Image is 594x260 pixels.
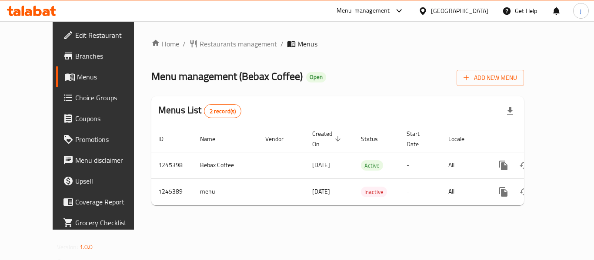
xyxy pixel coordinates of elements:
[56,171,152,191] a: Upsell
[75,197,145,207] span: Coverage Report
[306,73,326,81] span: Open
[486,126,584,152] th: Actions
[361,161,383,171] span: Active
[204,104,242,118] div: Total records count
[56,46,152,66] a: Branches
[75,176,145,186] span: Upsell
[280,39,284,49] li: /
[448,134,476,144] span: Locale
[337,6,390,16] div: Menu-management
[56,150,152,171] a: Menu disclaimer
[75,51,145,61] span: Branches
[75,113,145,124] span: Coupons
[75,217,145,228] span: Grocery Checklist
[158,104,241,118] h2: Menus List
[312,128,344,149] span: Created On
[80,241,93,253] span: 1.0.0
[514,181,535,202] button: Change Status
[151,126,584,205] table: enhanced table
[151,39,179,49] a: Home
[57,241,78,253] span: Version:
[158,134,175,144] span: ID
[312,186,330,197] span: [DATE]
[56,25,152,46] a: Edit Restaurant
[75,134,145,145] span: Promotions
[407,128,431,149] span: Start Date
[151,152,193,178] td: 1245398
[56,212,152,233] a: Grocery Checklist
[56,108,152,129] a: Coupons
[514,155,535,176] button: Change Status
[493,181,514,202] button: more
[361,160,383,171] div: Active
[400,152,441,178] td: -
[56,191,152,212] a: Coverage Report
[297,39,317,49] span: Menus
[400,178,441,205] td: -
[56,129,152,150] a: Promotions
[204,107,241,115] span: 2 record(s)
[441,152,486,178] td: All
[441,178,486,205] td: All
[189,39,277,49] a: Restaurants management
[151,178,193,205] td: 1245389
[75,30,145,40] span: Edit Restaurant
[77,72,145,82] span: Menus
[193,178,258,205] td: menu
[151,39,524,49] nav: breadcrumb
[306,72,326,82] div: Open
[183,39,186,49] li: /
[75,92,145,103] span: Choice Groups
[361,187,387,197] span: Inactive
[500,101,521,122] div: Export file
[464,72,517,83] span: Add New Menu
[200,134,227,144] span: Name
[151,66,303,86] span: Menu management ( Bebax Coffee )
[457,70,524,86] button: Add New Menu
[56,87,152,108] a: Choice Groups
[580,6,581,16] span: j
[200,39,277,49] span: Restaurants management
[431,6,488,16] div: [GEOGRAPHIC_DATA]
[265,134,295,144] span: Vendor
[193,152,258,178] td: Bebax Coffee
[493,155,514,176] button: more
[312,159,330,171] span: [DATE]
[75,155,145,165] span: Menu disclaimer
[56,66,152,87] a: Menus
[361,134,389,144] span: Status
